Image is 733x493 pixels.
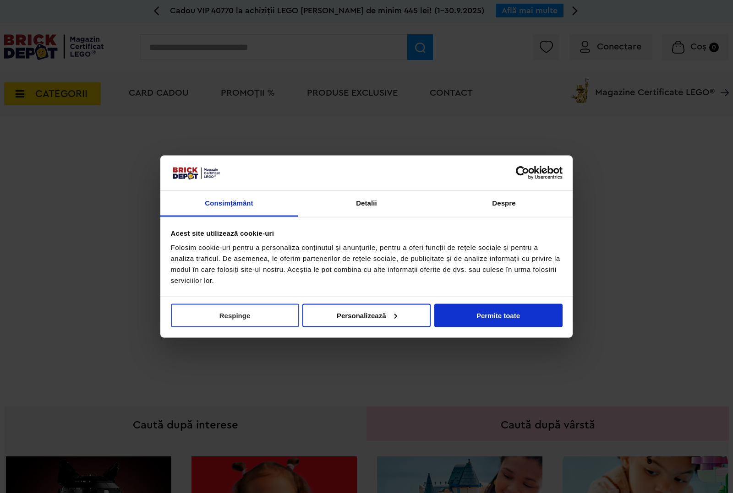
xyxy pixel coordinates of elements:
a: Consimțământ [160,191,298,217]
a: Despre [435,191,573,217]
button: Permite toate [434,303,563,327]
div: Folosim cookie-uri pentru a personaliza conținutul și anunțurile, pentru a oferi funcții de rețel... [171,242,563,286]
img: siglă [171,166,221,180]
button: Personalizează [302,303,431,327]
div: Acest site utilizează cookie-uri [171,228,563,238]
a: Detalii [298,191,435,217]
a: Usercentrics Cookiebot - opens in a new window [482,166,563,179]
button: Respinge [171,303,299,327]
